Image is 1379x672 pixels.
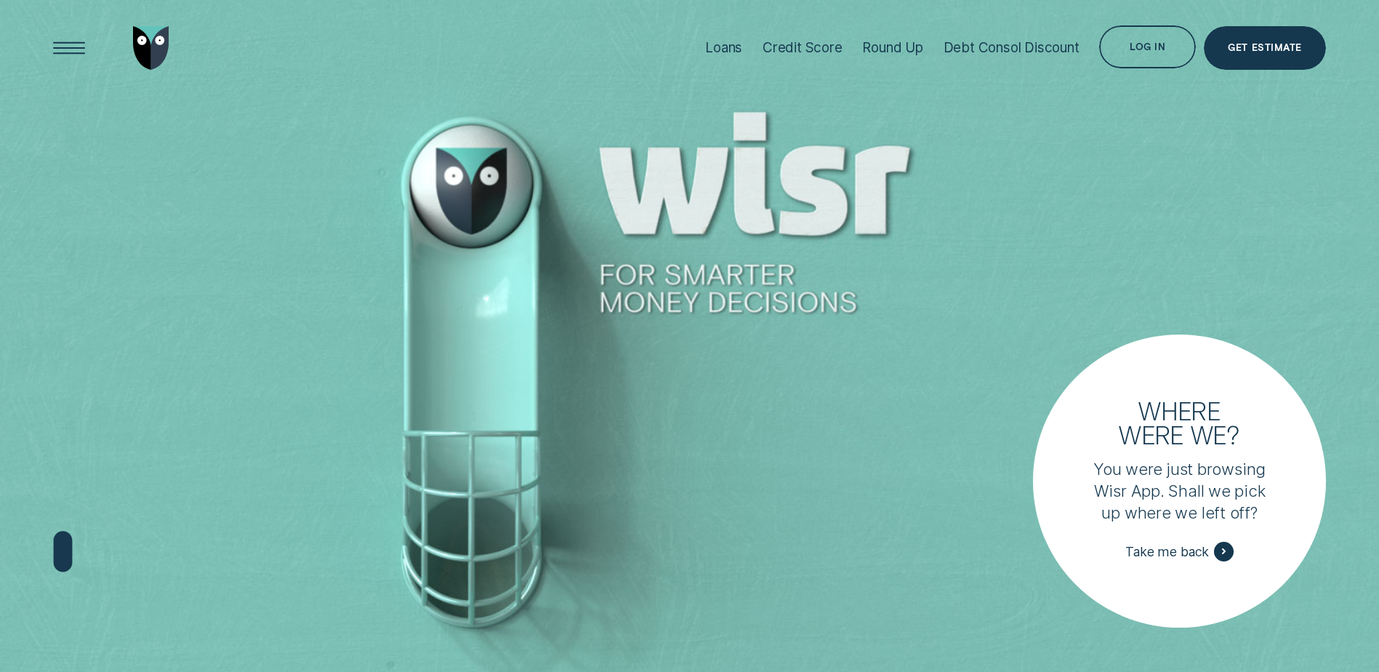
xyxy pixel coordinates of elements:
[944,39,1080,56] div: Debt Consol Discount
[1099,25,1196,69] button: Log in
[705,39,742,56] div: Loans
[763,39,843,56] div: Credit Score
[133,26,169,70] img: Wisr
[1109,399,1250,447] h3: Where were we?
[1083,459,1277,524] p: You were just browsing Wisr App. Shall we pick up where we left off?
[1033,335,1326,628] a: Where were we?You were just browsing Wisr App. Shall we pick up where we left off?Take me back
[1204,26,1326,70] a: Get Estimate
[1125,544,1209,560] span: Take me back
[47,26,91,70] button: Open Menu
[862,39,923,56] div: Round Up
